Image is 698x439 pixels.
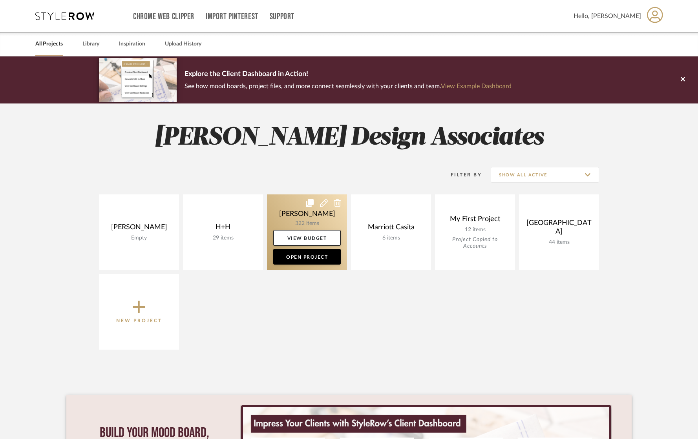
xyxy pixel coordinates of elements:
h2: [PERSON_NAME] Design Associates [66,123,632,152]
div: Empty [105,235,173,241]
button: New Project [99,274,179,350]
a: Library [82,39,99,49]
div: 6 items [357,235,425,241]
a: View Example Dashboard [441,83,512,89]
div: H+H [189,223,257,235]
a: Support [270,13,294,20]
div: 29 items [189,235,257,241]
a: Import Pinterest [206,13,258,20]
p: New Project [116,317,162,325]
a: Inspiration [119,39,145,49]
a: All Projects [35,39,63,49]
div: 12 items [441,227,509,233]
a: Upload History [165,39,201,49]
p: Explore the Client Dashboard in Action! [185,68,512,81]
div: Project Copied to Accounts [441,236,509,250]
a: Chrome Web Clipper [133,13,194,20]
div: [PERSON_NAME] [105,223,173,235]
div: [GEOGRAPHIC_DATA] [525,219,593,239]
a: View Budget [273,230,341,246]
div: 44 items [525,239,593,246]
span: Hello, [PERSON_NAME] [574,11,641,21]
img: d5d033c5-7b12-40c2-a960-1ecee1989c38.png [99,58,177,102]
div: My First Project [441,215,509,227]
div: Filter By [440,171,482,179]
div: Marriott Casita [357,223,425,235]
p: See how mood boards, project files, and more connect seamlessly with your clients and team. [185,81,512,92]
a: Open Project [273,249,341,265]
